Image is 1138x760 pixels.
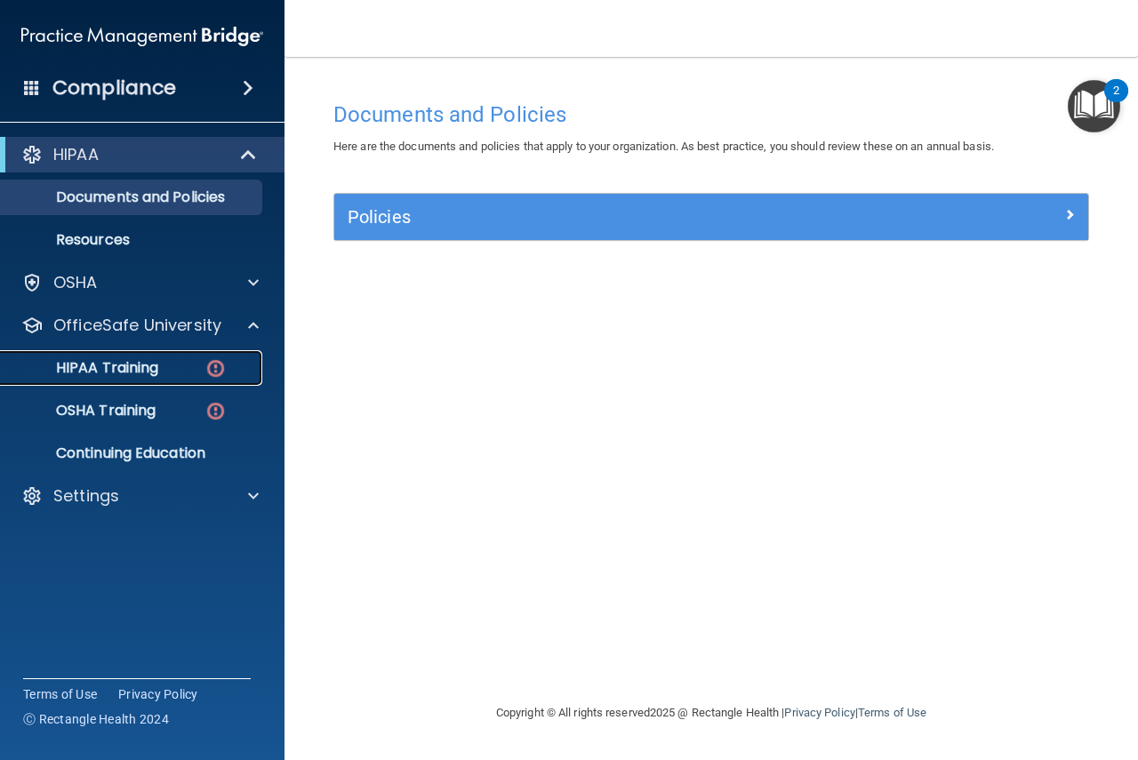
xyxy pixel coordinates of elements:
[23,710,169,728] span: Ⓒ Rectangle Health 2024
[53,485,119,507] p: Settings
[53,272,98,293] p: OSHA
[12,188,254,206] p: Documents and Policies
[1068,80,1120,132] button: Open Resource Center, 2 new notifications
[333,140,994,153] span: Here are the documents and policies that apply to your organization. As best practice, you should...
[1113,91,1119,114] div: 2
[348,207,886,227] h5: Policies
[784,706,854,719] a: Privacy Policy
[52,76,176,100] h4: Compliance
[12,444,254,462] p: Continuing Education
[12,359,158,377] p: HIPAA Training
[21,144,258,165] a: HIPAA
[858,706,926,719] a: Terms of Use
[23,685,97,703] a: Terms of Use
[21,485,259,507] a: Settings
[12,231,254,249] p: Resources
[21,272,259,293] a: OSHA
[333,103,1089,126] h4: Documents and Policies
[12,402,156,420] p: OSHA Training
[387,684,1036,741] div: Copyright © All rights reserved 2025 @ Rectangle Health | |
[53,144,99,165] p: HIPAA
[21,315,259,336] a: OfficeSafe University
[348,203,1075,231] a: Policies
[204,357,227,380] img: danger-circle.6113f641.png
[53,315,221,336] p: OfficeSafe University
[21,19,263,54] img: PMB logo
[204,400,227,422] img: danger-circle.6113f641.png
[118,685,198,703] a: Privacy Policy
